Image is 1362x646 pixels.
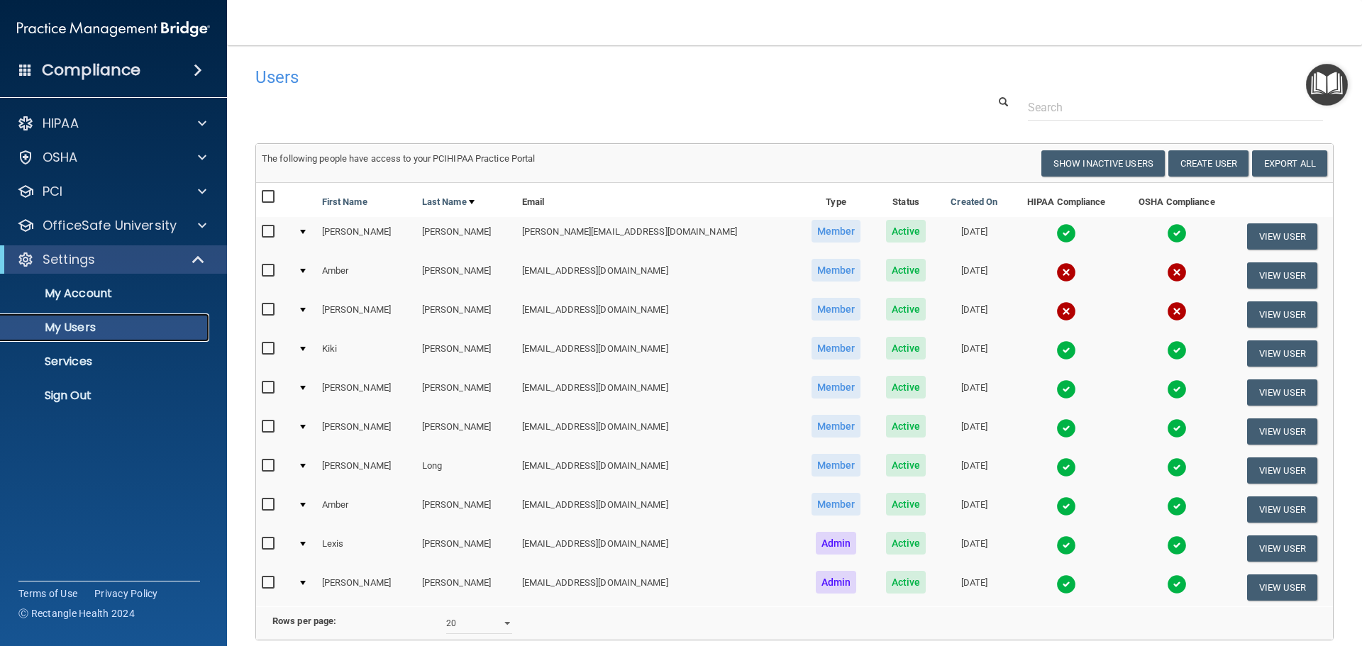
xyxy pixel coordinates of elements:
td: [PERSON_NAME] [416,568,516,606]
span: Member [812,259,861,282]
img: tick.e7d51cea.svg [1167,223,1187,243]
th: Status [874,183,938,217]
th: HIPAA Compliance [1010,183,1122,217]
td: [PERSON_NAME] [316,373,416,412]
img: tick.e7d51cea.svg [1167,535,1187,555]
img: tick.e7d51cea.svg [1056,340,1076,360]
td: [PERSON_NAME] [416,412,516,451]
img: tick.e7d51cea.svg [1167,340,1187,360]
td: [EMAIL_ADDRESS][DOMAIN_NAME] [516,529,798,568]
td: [DATE] [938,412,1010,451]
td: [DATE] [938,334,1010,373]
a: PCI [17,183,206,200]
td: [DATE] [938,373,1010,412]
p: HIPAA [43,115,79,132]
td: [PERSON_NAME] [316,295,416,334]
span: Admin [816,571,857,594]
td: [EMAIL_ADDRESS][DOMAIN_NAME] [516,256,798,295]
span: Active [886,259,926,282]
td: [PERSON_NAME][EMAIL_ADDRESS][DOMAIN_NAME] [516,217,798,256]
a: First Name [322,194,367,211]
span: Member [812,337,861,360]
img: tick.e7d51cea.svg [1167,496,1187,516]
td: [PERSON_NAME] [416,490,516,529]
p: Services [9,355,203,369]
td: [PERSON_NAME] [416,334,516,373]
img: tick.e7d51cea.svg [1167,379,1187,399]
button: View User [1247,223,1317,250]
td: [EMAIL_ADDRESS][DOMAIN_NAME] [516,334,798,373]
td: Amber [316,256,416,295]
td: Lexis [316,529,416,568]
img: tick.e7d51cea.svg [1167,574,1187,594]
td: [EMAIL_ADDRESS][DOMAIN_NAME] [516,412,798,451]
button: View User [1247,301,1317,328]
td: [DATE] [938,490,1010,529]
button: View User [1247,496,1317,523]
a: Created On [951,194,997,211]
img: tick.e7d51cea.svg [1056,457,1076,477]
span: Active [886,337,926,360]
img: tick.e7d51cea.svg [1056,379,1076,399]
td: [PERSON_NAME] [316,568,416,606]
td: [PERSON_NAME] [416,256,516,295]
a: OSHA [17,149,206,166]
button: View User [1247,340,1317,367]
a: OfficeSafe University [17,217,206,234]
img: tick.e7d51cea.svg [1056,418,1076,438]
img: cross.ca9f0e7f.svg [1056,301,1076,321]
td: [PERSON_NAME] [316,451,416,490]
img: cross.ca9f0e7f.svg [1056,262,1076,282]
td: [DATE] [938,529,1010,568]
a: Last Name [422,194,475,211]
img: tick.e7d51cea.svg [1056,574,1076,594]
td: [PERSON_NAME] [416,295,516,334]
span: Active [886,493,926,516]
td: [DATE] [938,451,1010,490]
td: [EMAIL_ADDRESS][DOMAIN_NAME] [516,373,798,412]
button: View User [1247,418,1317,445]
td: [PERSON_NAME] [416,373,516,412]
span: Member [812,454,861,477]
img: tick.e7d51cea.svg [1056,223,1076,243]
img: cross.ca9f0e7f.svg [1167,262,1187,282]
a: Export All [1252,150,1327,177]
h4: Users [255,68,875,87]
h4: Compliance [42,60,140,80]
td: [EMAIL_ADDRESS][DOMAIN_NAME] [516,295,798,334]
td: [EMAIL_ADDRESS][DOMAIN_NAME] [516,490,798,529]
th: Email [516,183,798,217]
td: Kiki [316,334,416,373]
span: Active [886,220,926,243]
p: OSHA [43,149,78,166]
td: [PERSON_NAME] [416,217,516,256]
span: Admin [816,532,857,555]
button: Create User [1168,150,1248,177]
p: My Account [9,286,203,301]
p: PCI [43,183,62,200]
p: Settings [43,251,95,268]
td: [DATE] [938,217,1010,256]
img: tick.e7d51cea.svg [1167,418,1187,438]
td: [PERSON_NAME] [416,529,516,568]
span: Ⓒ Rectangle Health 2024 [18,606,135,620]
td: [DATE] [938,295,1010,334]
img: tick.e7d51cea.svg [1167,457,1187,477]
img: tick.e7d51cea.svg [1056,496,1076,516]
a: Privacy Policy [94,586,158,601]
td: [PERSON_NAME] [316,412,416,451]
p: OfficeSafe University [43,217,177,234]
button: View User [1247,379,1317,406]
td: Amber [316,490,416,529]
b: Rows per page: [272,616,336,626]
p: My Users [9,321,203,335]
span: Member [812,415,861,438]
td: [PERSON_NAME] [316,217,416,256]
span: Active [886,298,926,321]
p: Sign Out [9,389,203,403]
a: Settings [17,251,206,268]
td: [EMAIL_ADDRESS][DOMAIN_NAME] [516,568,798,606]
span: Active [886,415,926,438]
span: Member [812,493,861,516]
img: cross.ca9f0e7f.svg [1167,301,1187,321]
